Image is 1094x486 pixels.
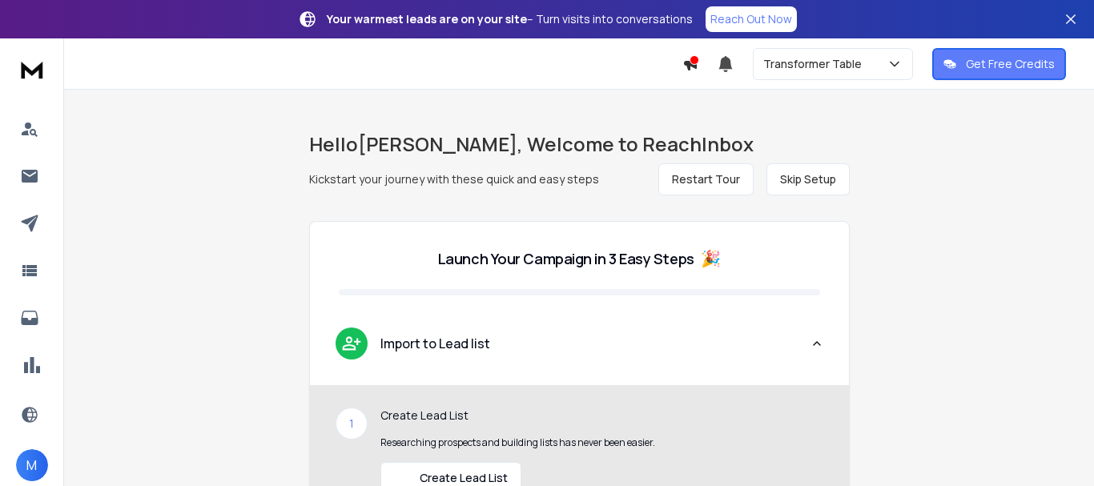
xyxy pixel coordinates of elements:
[16,449,48,481] button: M
[336,408,368,440] div: 1
[380,334,490,353] p: Import to Lead list
[932,48,1066,80] button: Get Free Credits
[309,131,850,157] h1: Hello [PERSON_NAME] , Welcome to ReachInbox
[701,247,721,270] span: 🎉
[309,171,599,187] p: Kickstart your journey with these quick and easy steps
[341,333,362,353] img: lead
[327,11,693,27] p: – Turn visits into conversations
[16,54,48,84] img: logo
[780,171,836,187] span: Skip Setup
[380,408,823,424] p: Create Lead List
[438,247,694,270] p: Launch Your Campaign in 3 Easy Steps
[706,6,797,32] a: Reach Out Now
[310,315,849,385] button: leadImport to Lead list
[710,11,792,27] p: Reach Out Now
[766,163,850,195] button: Skip Setup
[380,436,823,449] p: Researching prospects and building lists has never been easier.
[763,56,868,72] p: Transformer Table
[327,11,527,26] strong: Your warmest leads are on your site
[966,56,1055,72] p: Get Free Credits
[658,163,754,195] button: Restart Tour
